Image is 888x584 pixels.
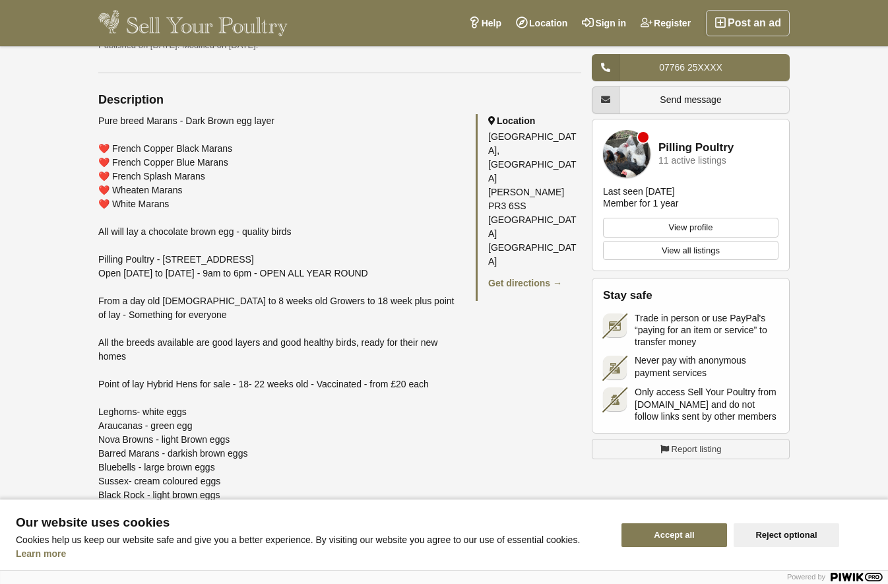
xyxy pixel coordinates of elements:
a: View profile [603,218,778,238]
a: Help [461,10,509,36]
span: 07766 25XXXX [659,62,722,73]
a: Post an ad [706,10,790,36]
span: Report listing [672,443,722,456]
a: View all listings [603,241,778,261]
a: Sign in [575,10,633,36]
a: Send message [592,86,790,114]
h2: Location [488,114,581,127]
a: Register [633,10,698,36]
a: Get directions → [488,278,562,288]
div: Member is offline [638,132,649,143]
span: Trade in person or use PayPal's “paying for an item or service” to transfer money [635,312,778,348]
img: Pilling Poultry [603,130,650,178]
div: Last seen [DATE] [603,185,675,197]
span: Only access Sell Your Poultry from [DOMAIN_NAME] and do not follow links sent by other members [635,386,778,422]
h2: Stay safe [603,289,778,302]
div: 11 active listings [658,156,726,166]
div: [GEOGRAPHIC_DATA], [GEOGRAPHIC_DATA] [PERSON_NAME] PR3 6SS [GEOGRAPHIC_DATA] [GEOGRAPHIC_DATA] [488,130,581,269]
a: Learn more [16,548,66,559]
span: Powered by [787,573,825,581]
a: Pilling Poultry [658,142,734,154]
h2: Description [98,93,581,106]
a: Report listing [592,439,790,460]
a: 07766 25XXXX [592,54,790,81]
span: Never pay with anonymous payment services [635,354,778,378]
span: Send message [660,94,721,105]
span: Our website uses cookies [16,516,606,529]
div: Member for 1 year [603,197,678,209]
img: Sell Your Poultry [98,10,288,36]
button: Reject optional [734,523,839,547]
p: Cookies help us keep our website safe and give you a better experience. By visiting our website y... [16,535,606,545]
button: Accept all [621,523,727,547]
a: Location [509,10,575,36]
